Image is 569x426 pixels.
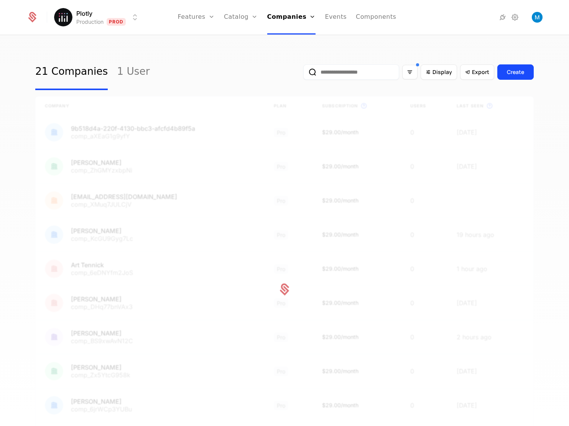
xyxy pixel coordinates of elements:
[277,282,292,297] img: Schematic Loader
[510,13,520,22] a: Settings
[460,64,494,80] button: Export
[433,68,452,76] span: Display
[498,13,507,22] a: Integrations
[35,54,108,90] a: 21 Companies
[402,65,418,79] button: Filter options
[117,54,150,90] a: 1 User
[421,64,457,80] button: Display
[56,9,140,26] button: Select environment
[472,68,489,76] span: Export
[107,18,126,26] span: Prod
[76,18,104,26] div: Production
[532,12,543,23] img: Matthew Brown
[76,9,92,18] span: Plotly
[54,8,72,26] img: Plotly
[532,12,543,23] button: Open user button
[507,68,524,76] div: Create
[497,64,534,80] button: Create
